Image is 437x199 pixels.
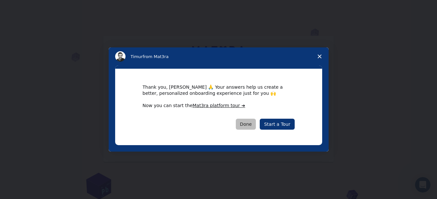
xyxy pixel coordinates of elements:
[260,119,294,130] a: Start a Tour
[143,103,295,109] div: Now you can start the
[13,5,36,10] span: Support
[143,54,169,59] span: from Mat3ra
[192,103,245,108] a: Mat3ra platform tour ➜
[143,84,295,96] div: Thank you, [PERSON_NAME] 🙏 Your answers help us create a better, personalized onboarding experien...
[131,54,143,59] span: Timur
[311,47,329,65] span: Close survey
[115,51,126,62] img: Profile image for Timur
[236,119,256,130] button: Done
